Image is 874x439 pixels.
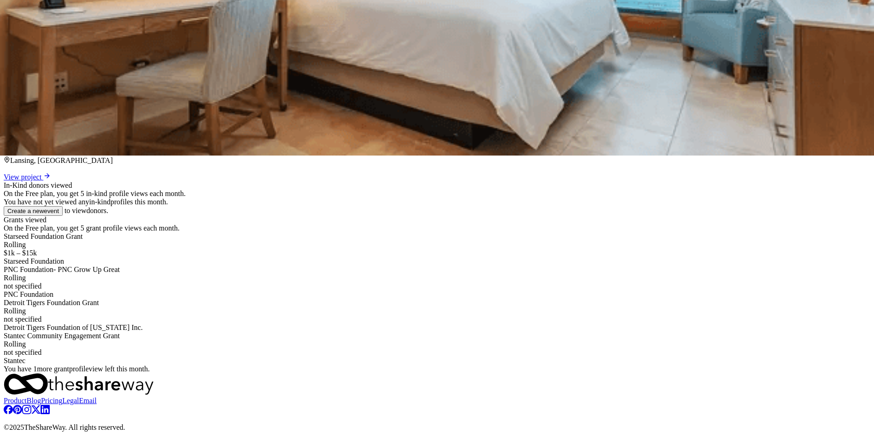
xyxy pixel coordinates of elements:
div: Stantec [4,357,870,365]
div: $1k – $15k [4,249,870,257]
div: Grants viewed [4,216,870,224]
div: On the Free plan, you get 5 in-kind profile views each month. [4,190,870,198]
div: Rolling [4,241,870,249]
a: Legal [62,397,79,404]
div: Detroit Tigers Foundation Grant [4,299,870,307]
span: 1 more [33,365,52,373]
div: You have not yet viewed any in-kind profiles this month. [4,198,870,206]
span: View [4,173,43,181]
span: project [21,173,41,181]
span: to view donors . [4,207,108,214]
div: You have grant profile view left this month. [4,365,870,373]
div: Detroit Tigers Foundation of [US_STATE] Inc. [4,323,870,332]
div: Rolling [4,274,870,282]
a: Blog [27,397,41,404]
a: View project [4,173,51,181]
div: Starseed Foundation [4,257,870,266]
button: Create a newevent [4,206,63,216]
div: Stantec Community Engagement Grant [4,332,870,340]
div: not specified [4,315,870,323]
a: Pricing [41,397,62,404]
nav: quick links [4,397,870,405]
a: Product [4,397,27,404]
div: On the Free plan, you get 5 grant profile views each month. [4,224,870,232]
p: Lansing, [GEOGRAPHIC_DATA] [4,156,870,165]
div: not specified [4,348,870,357]
div: In-Kind donors viewed [4,181,870,190]
div: Rolling [4,340,870,348]
div: PNC Foundation [4,290,870,299]
div: Rolling [4,307,870,315]
div: Starseed Foundation Grant [4,232,870,241]
a: Email [79,397,97,404]
p: © 2025 TheShareWay. All rights reserved. [4,423,870,432]
div: not specified [4,282,870,290]
div: PNC Foundation- PNC Grow Up Great [4,266,870,274]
